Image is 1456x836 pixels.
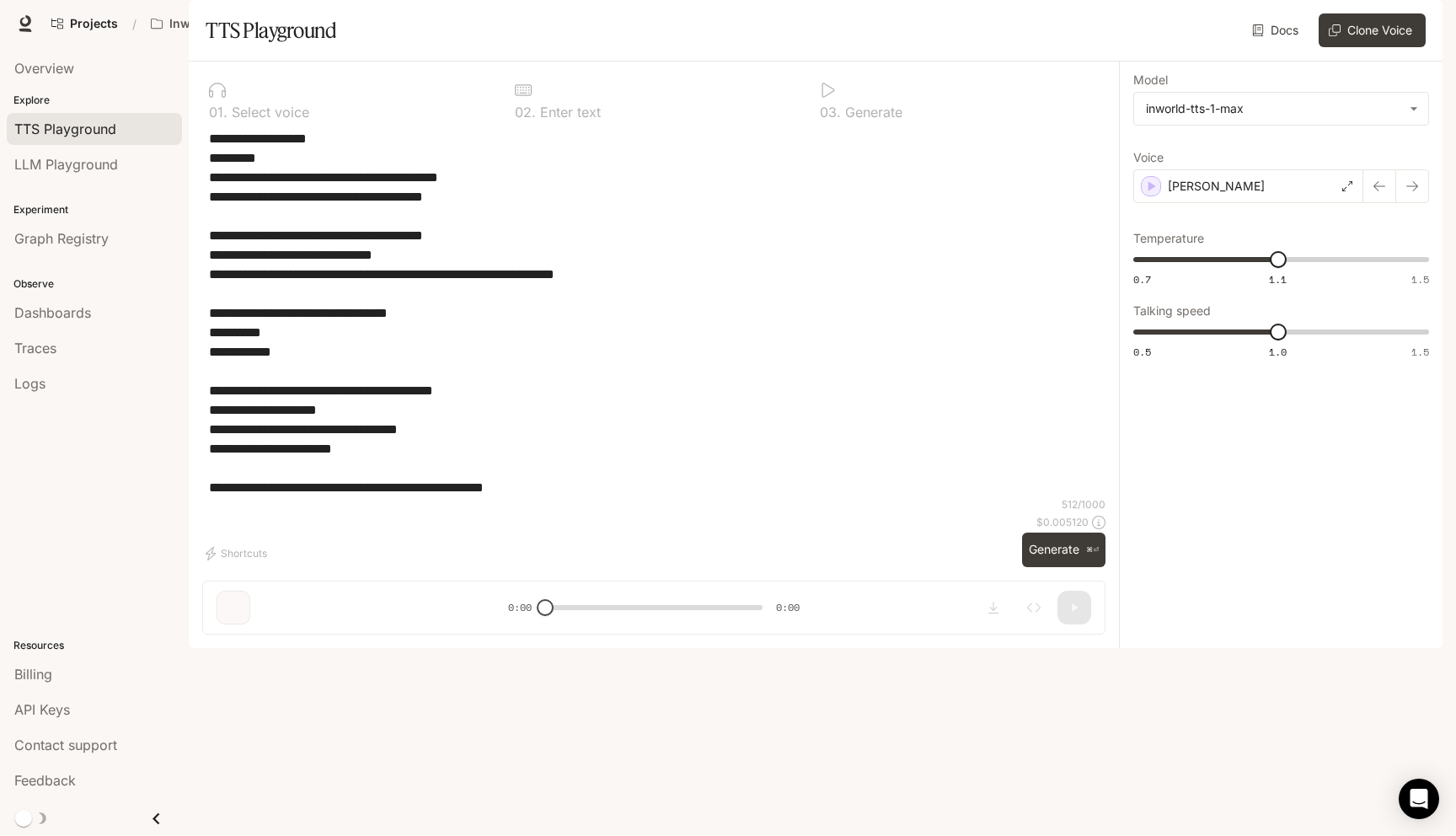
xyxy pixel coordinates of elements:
div: inworld-tts-1-max [1134,93,1428,125]
div: inworld-tts-1-max [1146,100,1401,117]
span: 0.7 [1133,272,1151,287]
span: 0.5 [1133,345,1151,359]
button: Clone Voice [1319,13,1426,47]
button: Open workspace menu [143,7,290,40]
p: [PERSON_NAME] [1168,178,1265,195]
a: Docs [1249,13,1305,47]
span: 1.0 [1269,345,1287,359]
a: Go to projects [44,7,126,40]
span: 1.1 [1269,272,1287,287]
h1: TTS Playground [206,13,336,47]
span: Projects [70,17,118,31]
p: Model [1133,74,1168,86]
p: 0 2 . [515,105,536,119]
button: Shortcuts [202,540,274,567]
p: 0 1 . [209,105,227,119]
span: 1.5 [1411,345,1429,359]
p: Temperature [1133,233,1204,244]
p: Select voice [227,105,309,119]
button: Generate⌘⏎ [1022,533,1105,567]
p: Talking speed [1133,305,1211,317]
p: Voice [1133,152,1164,163]
div: / [126,15,143,33]
p: ⌘⏎ [1086,545,1099,555]
span: 1.5 [1411,272,1429,287]
p: 0 3 . [820,105,841,119]
p: Generate [841,105,902,119]
p: $ 0.005120 [1036,515,1089,529]
p: Inworld AI Demos kamil [169,17,264,31]
p: 512 / 1000 [1062,497,1105,512]
p: Enter text [536,105,601,119]
div: Open Intercom Messenger [1399,779,1439,819]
